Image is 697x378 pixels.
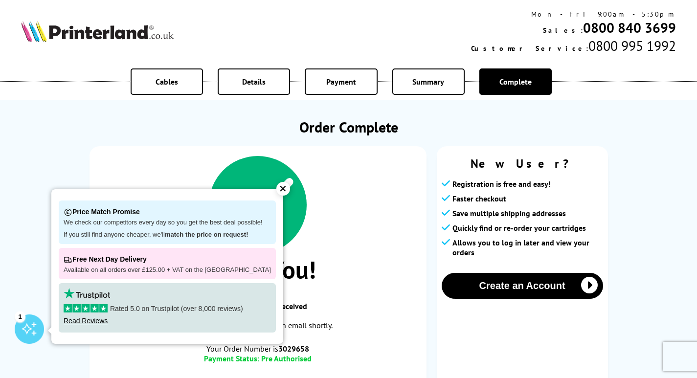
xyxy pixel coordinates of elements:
[278,344,309,354] b: 3029658
[499,77,532,87] span: Complete
[21,21,174,42] img: Printerland Logo
[442,156,603,171] span: New User?
[64,317,108,325] a: Read Reviews
[452,238,603,257] span: Allows you to log in later and view your orders
[242,77,266,87] span: Details
[588,37,676,55] span: 0800 995 1992
[64,266,271,274] p: Available on all orders over £125.00 + VAT on the [GEOGRAPHIC_DATA]
[543,26,583,35] span: Sales:
[452,223,586,233] span: Quickly find or re-order your cartridges
[442,273,603,299] button: Create an Account
[452,194,506,203] span: Faster checkout
[583,19,676,37] a: 0800 840 3699
[99,344,417,354] span: Your Order Number is
[276,182,290,196] div: ✕
[64,253,271,266] p: Free Next Day Delivery
[471,10,676,19] div: Mon - Fri 9:00am - 5:30pm
[15,311,25,322] div: 1
[471,44,588,53] span: Customer Service:
[452,208,566,218] span: Save multiple shipping addresses
[64,288,110,299] img: trustpilot rating
[165,231,248,238] strong: match the price on request!
[64,304,271,313] p: Rated 5.0 on Trustpilot (over 8,000 reviews)
[412,77,444,87] span: Summary
[261,354,312,363] span: Pre Authorised
[90,117,608,136] h1: Order Complete
[156,77,178,87] span: Cables
[64,205,271,219] p: Price Match Promise
[452,179,551,189] span: Registration is free and easy!
[64,231,271,239] p: If you still find anyone cheaper, we'll
[64,304,108,312] img: stars-5.svg
[64,219,271,227] p: We check our competitors every day so you get the best deal possible!
[326,77,356,87] span: Payment
[204,354,259,363] span: Payment Status:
